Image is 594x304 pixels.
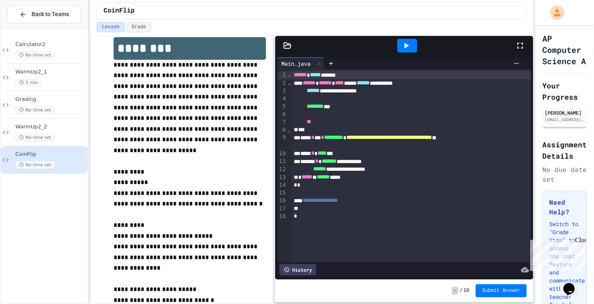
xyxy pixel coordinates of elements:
div: 9 [277,134,287,149]
div: Chat with us now!Close [3,3,56,51]
div: 6 [277,111,287,118]
span: No time set [15,51,55,59]
span: / [460,287,463,294]
span: Grading [15,96,86,103]
h1: AP Computer Science A [542,33,587,67]
button: Lesson [97,22,124,32]
div: 18 [277,212,287,220]
div: Main.java [277,57,324,69]
span: - [452,287,458,295]
iframe: chat widget [560,272,586,296]
div: Main.java [277,59,314,68]
h2: Assignment Details [542,139,587,161]
span: WarmUp2_2 [15,124,86,130]
button: Back to Teams [7,6,81,23]
span: No time set [15,106,55,114]
div: 17 [277,205,287,212]
span: No time set [15,161,55,169]
div: 7 [277,118,287,126]
span: Fold line [287,80,291,86]
span: CoinFlip [103,6,135,16]
div: 3 [277,87,287,95]
div: 14 [277,181,287,189]
div: 2 [277,79,287,87]
div: 16 [277,197,287,205]
div: 8 [277,126,287,134]
div: 12 [277,166,287,174]
div: No due date set [542,165,587,184]
div: 10 [277,150,287,158]
h2: Your Progress [542,80,587,103]
span: Calculator2 [15,41,86,48]
h3: Need Help? [549,197,580,217]
span: Fold line [287,127,291,133]
span: WarmUp2_1 [15,69,86,75]
span: Fold line [287,71,291,78]
div: 4 [277,95,287,103]
div: 15 [277,189,287,197]
div: 1 [277,71,287,79]
span: 5 min [15,79,42,86]
div: 11 [277,157,287,166]
div: My Account [541,3,567,22]
div: [PERSON_NAME] [545,109,584,116]
div: 5 [277,103,287,111]
span: CoinFlip [15,151,86,158]
button: Submit Answer [476,284,527,297]
div: 13 [277,174,287,182]
span: No time set [15,134,55,141]
span: Back to Teams [32,10,69,19]
span: Submit Answer [482,287,520,294]
button: Grade [126,22,152,32]
div: History [279,264,316,275]
div: [EMAIL_ADDRESS][DOMAIN_NAME] [545,117,584,123]
span: 10 [463,287,469,294]
iframe: chat widget [527,237,586,271]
